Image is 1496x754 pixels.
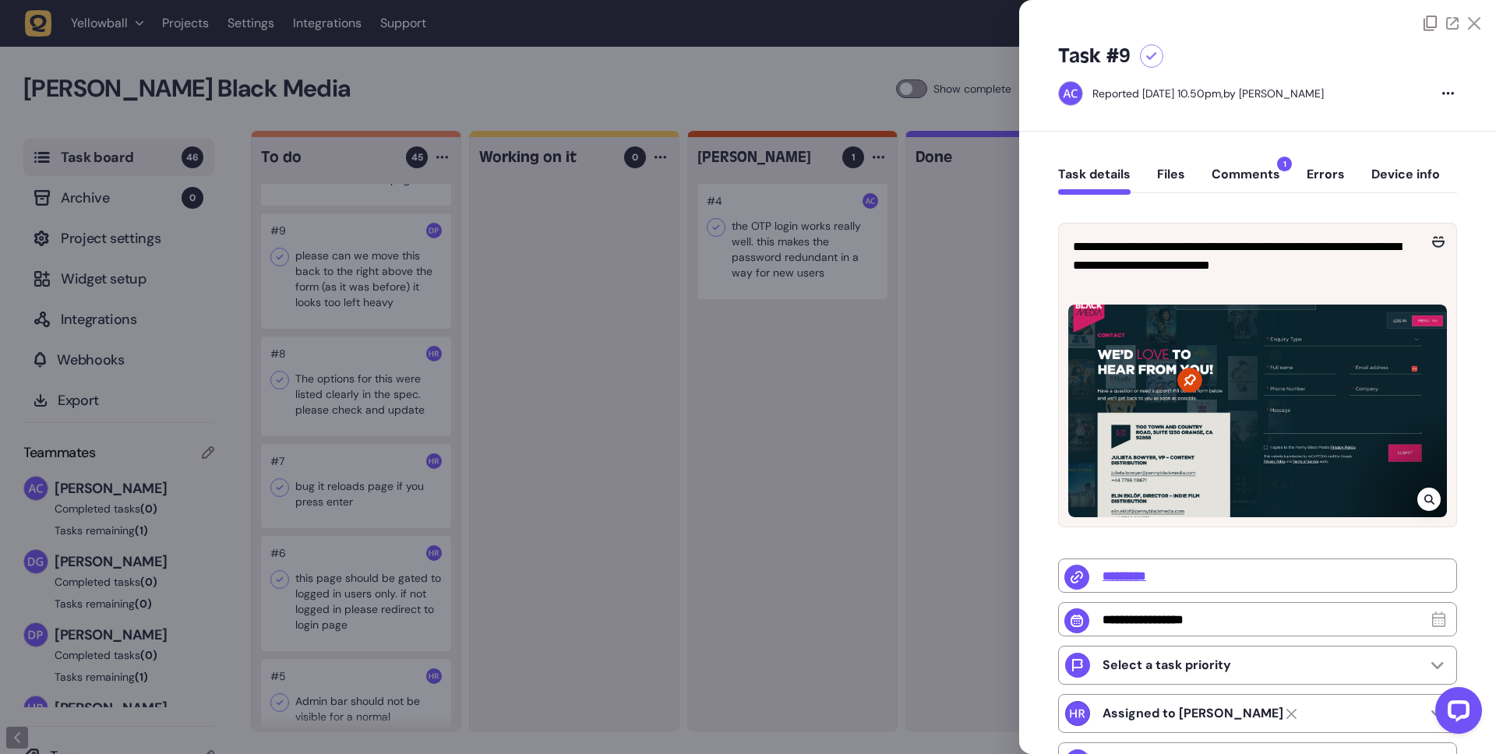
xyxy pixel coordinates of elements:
[1423,681,1488,746] iframe: LiveChat chat widget
[1058,44,1131,69] h5: Task #9
[1059,82,1082,105] img: Ameet Chohan
[1277,157,1292,171] span: 1
[1058,167,1131,195] button: Task details
[1371,167,1440,195] button: Device info
[1092,86,1223,100] div: Reported [DATE] 10.50pm,
[1103,657,1231,673] p: Select a task priority
[1157,167,1185,195] button: Files
[1103,706,1283,721] strong: Harry Robinson
[1212,167,1280,195] button: Comments
[1307,167,1345,195] button: Errors
[1092,86,1324,101] div: by [PERSON_NAME]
